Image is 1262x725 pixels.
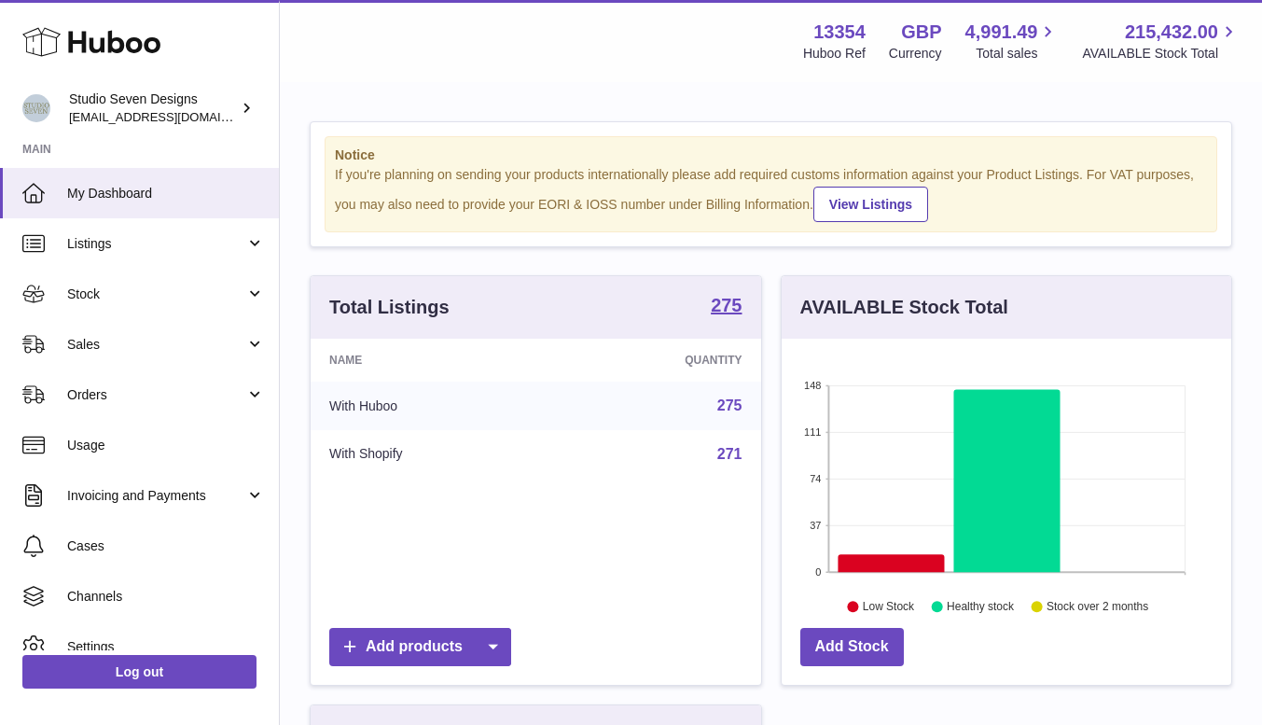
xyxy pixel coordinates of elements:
div: If you're planning on sending your products internationally please add required customs informati... [335,166,1207,222]
span: Sales [67,336,245,354]
a: 215,432.00 AVAILABLE Stock Total [1082,20,1240,63]
span: 215,432.00 [1125,20,1218,45]
span: 4,991.49 [965,20,1038,45]
div: Studio Seven Designs [69,91,237,126]
text: Stock over 2 months [1047,600,1148,613]
img: contact.studiosevendesigns@gmail.com [22,94,50,122]
div: Currency [889,45,942,63]
span: [EMAIL_ADDRESS][DOMAIN_NAME] [69,109,274,124]
text: 148 [804,380,821,391]
a: Log out [22,655,257,689]
a: Add products [329,628,511,666]
span: Listings [67,235,245,253]
a: View Listings [813,187,928,222]
th: Name [311,339,553,382]
span: Stock [67,286,245,303]
th: Quantity [553,339,760,382]
strong: 275 [711,296,742,314]
span: Total sales [976,45,1059,63]
a: 275 [717,397,742,413]
span: Cases [67,537,265,555]
span: Invoicing and Payments [67,487,245,505]
a: Add Stock [800,628,904,666]
strong: 13354 [813,20,866,45]
span: AVAILABLE Stock Total [1082,45,1240,63]
text: Low Stock [862,600,914,613]
text: Healthy stock [947,600,1015,613]
h3: AVAILABLE Stock Total [800,295,1008,320]
text: 74 [810,473,821,484]
span: Settings [67,638,265,656]
span: Usage [67,437,265,454]
span: Orders [67,386,245,404]
td: With Shopify [311,430,553,479]
strong: GBP [901,20,941,45]
strong: Notice [335,146,1207,164]
h3: Total Listings [329,295,450,320]
text: 0 [815,566,821,578]
td: With Huboo [311,382,553,430]
text: 111 [804,426,821,438]
span: Channels [67,588,265,606]
span: My Dashboard [67,185,265,202]
a: 4,991.49 Total sales [965,20,1060,63]
a: 275 [711,296,742,318]
div: Huboo Ref [803,45,866,63]
text: 37 [810,520,821,531]
a: 271 [717,446,742,462]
